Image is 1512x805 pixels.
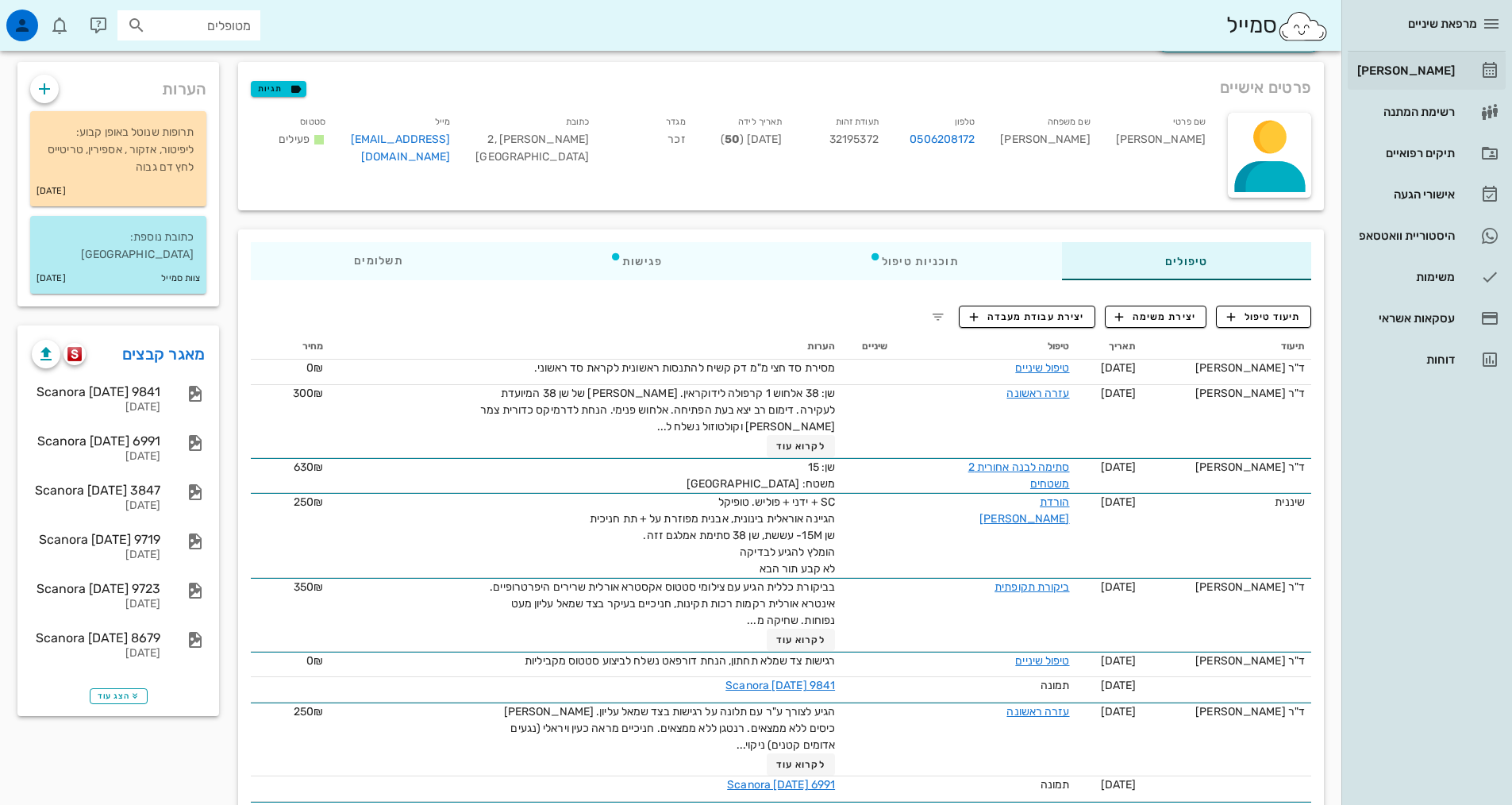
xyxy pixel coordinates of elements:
span: תגיות [258,82,299,96]
small: תעודת זהות [836,117,879,127]
small: צוות סמייל [161,270,200,287]
button: תיעוד טיפול [1216,306,1311,328]
button: לקרוא עוד [767,629,836,651]
th: טיפול [894,334,1076,360]
a: Scanora [DATE] 6991 [727,778,835,792]
span: תמונה [1041,679,1070,692]
span: [DATE] [1101,495,1137,509]
div: Scanora [DATE] 9841 [32,384,160,399]
div: ד"ר [PERSON_NAME] [1148,703,1305,720]
div: ד"ר [PERSON_NAME] [1148,459,1305,476]
span: [PERSON_NAME] 2 [487,133,589,146]
small: סטטוס [300,117,325,127]
button: לקרוא עוד [767,435,836,457]
div: Scanora [DATE] 9723 [32,581,160,596]
span: SC + ידני + פוליש. טופיקל הגיינה אוראלית בינונית, אבנית מפוזרת על + תת חניכית שן 15M- עששת, שן 38... [590,495,835,576]
th: שיניים [841,334,894,360]
div: [PERSON_NAME] [1103,110,1218,175]
a: 0506208172 [910,131,975,148]
span: רגישות צד שמלא תחתון, הנחת דורפאט נשלח לביצוע סטטוס מקביליות [525,654,835,668]
span: יצירת עבודת מעבדה [970,310,1084,324]
span: מרפאת שיניים [1408,17,1477,31]
div: [DATE] [32,598,160,611]
th: מחיר [251,334,329,360]
div: עסקאות אשראי [1354,312,1455,325]
div: היסטוריית וואטסאפ [1354,229,1455,242]
span: [DATE] [1101,778,1137,792]
a: משימות [1348,258,1506,296]
span: [DATE] [1101,361,1137,375]
div: ד"ר [PERSON_NAME] [1148,360,1305,376]
div: זכר [602,110,698,175]
button: scanora logo [63,343,86,365]
div: Scanora [DATE] 8679 [32,630,160,645]
span: [DATE] ( ) [721,133,782,146]
span: , [494,133,497,146]
a: תגהיסטוריית וואטסאפ [1348,217,1506,255]
span: 630₪ [294,460,323,474]
a: תיקים רפואיים [1348,134,1506,172]
button: לקרוא עוד [767,753,836,776]
p: כתובת נוספת: [GEOGRAPHIC_DATA] [43,229,194,264]
div: [DATE] [32,647,160,661]
div: ד"ר [PERSON_NAME] [1148,579,1305,595]
small: תאריך לידה [738,117,782,127]
a: ביקורת תקופתית [995,580,1069,594]
small: מגדר [666,117,685,127]
span: [DATE] [1101,705,1137,718]
span: הגיע לצורך ע"ר עם תלונה על רגישות בצד שמאל עליון. [PERSON_NAME] כיסים ללא ממצאים. רנטגן ללא ממצאי... [504,705,835,752]
a: רשימת המתנה [1348,93,1506,131]
button: הצג עוד [90,688,148,704]
th: תיעוד [1142,334,1311,360]
a: Scanora [DATE] 9841 [725,679,835,692]
small: שם משפחה [1048,117,1091,127]
span: יצירת משימה [1115,310,1196,324]
span: 350₪ [294,580,323,594]
div: הערות [17,62,219,108]
div: ד"ר [PERSON_NAME] [1148,653,1305,669]
a: [EMAIL_ADDRESS][DOMAIN_NAME] [351,133,451,164]
span: פרטים אישיים [1220,75,1311,100]
a: עזרה ראשונה [1006,387,1069,400]
div: [DATE] [32,549,160,562]
div: [DATE] [32,450,160,464]
span: 32195372 [829,133,879,146]
small: מייל [435,117,450,127]
div: טיפולים [1062,242,1311,280]
span: [DATE] [1101,460,1137,474]
strong: 50 [725,133,740,146]
a: סתימה לבנה אחורית 2 משטחים [968,460,1070,491]
div: תוכניות טיפול [766,242,1062,280]
button: תגיות [251,81,306,97]
span: תמונה [1041,778,1070,792]
a: אישורי הגעה [1348,175,1506,214]
small: [DATE] [37,183,66,200]
a: [PERSON_NAME] [1348,52,1506,90]
span: בביקורת כללית הגיע עם צילומי סטטוס אקסטרא אורלית שרירים היפרטרופיים. אינטרא אורלית רקמות רכות תקי... [490,580,835,627]
div: [PERSON_NAME] [1354,64,1455,77]
th: הערות [330,334,842,360]
span: 0₪ [306,361,323,375]
button: יצירת משימה [1105,306,1207,328]
div: סמייל [1226,9,1329,43]
span: שן: 38 אלחוש 1 קרפולה לידוקראין. [PERSON_NAME] של שן 38 המיועדת לעקירה. דימום רב יצא בעת הפתיחה. ... [480,387,835,433]
span: 250₪ [294,705,323,718]
div: [PERSON_NAME] [987,110,1102,175]
span: [DATE] [1101,654,1137,668]
p: תרופות שנוטל באופן קבוע: ליפיטור, אזקור , אספירין, טריטייס לחץ דם גבוה [43,124,194,176]
small: [DATE] [37,270,66,287]
span: 300₪ [293,387,323,400]
img: SmileCloud logo [1277,10,1329,42]
span: תיעוד טיפול [1227,310,1301,324]
div: Scanora [DATE] 6991 [32,433,160,449]
div: [DATE] [32,401,160,414]
small: טלפון [955,117,975,127]
div: פגישות [506,242,766,280]
span: תג [47,13,56,22]
a: דוחות [1348,341,1506,379]
a: עזרה ראשונה [1006,705,1069,718]
a: עסקאות אשראי [1348,299,1506,337]
span: לקרוא עוד [776,441,825,452]
a: הורדת [PERSON_NAME] [979,495,1069,526]
small: שם פרטי [1173,117,1206,127]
